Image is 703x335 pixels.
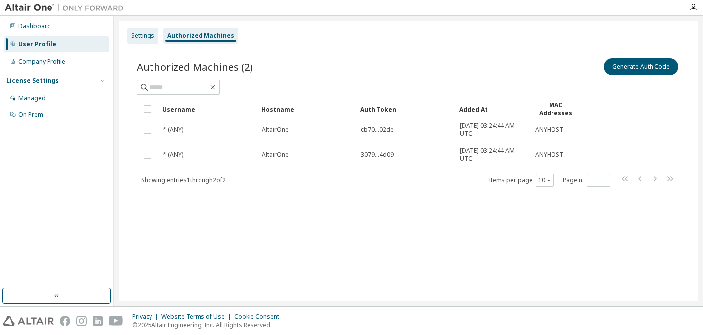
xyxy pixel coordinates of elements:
[93,316,103,326] img: linkedin.svg
[262,126,289,134] span: AltairOne
[18,22,51,30] div: Dashboard
[261,101,352,117] div: Hostname
[60,316,70,326] img: facebook.svg
[18,111,43,119] div: On Prem
[163,126,183,134] span: * (ANY)
[76,316,87,326] img: instagram.svg
[3,316,54,326] img: altair_logo.svg
[262,151,289,159] span: AltairOne
[489,174,554,187] span: Items per page
[6,77,59,85] div: License Settings
[18,94,46,102] div: Managed
[167,32,234,40] div: Authorized Machines
[163,151,183,159] span: * (ANY)
[360,101,452,117] div: Auth Token
[162,101,253,117] div: Username
[535,151,563,159] span: ANYHOST
[361,151,394,159] span: 3079...4d09
[109,316,123,326] img: youtube.svg
[132,321,285,329] p: © 2025 Altair Engineering, Inc. All Rights Reserved.
[563,174,610,187] span: Page n.
[18,58,65,66] div: Company Profile
[132,313,161,321] div: Privacy
[131,32,154,40] div: Settings
[604,58,678,75] button: Generate Auth Code
[5,3,129,13] img: Altair One
[460,147,526,163] span: [DATE] 03:24:44 AM UTC
[18,40,56,48] div: User Profile
[137,60,253,74] span: Authorized Machines (2)
[535,126,563,134] span: ANYHOST
[361,126,394,134] span: cb70...02de
[459,101,527,117] div: Added At
[460,122,526,138] span: [DATE] 03:24:44 AM UTC
[161,313,234,321] div: Website Terms of Use
[538,176,552,184] button: 10
[535,101,576,117] div: MAC Addresses
[234,313,285,321] div: Cookie Consent
[141,176,226,184] span: Showing entries 1 through 2 of 2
